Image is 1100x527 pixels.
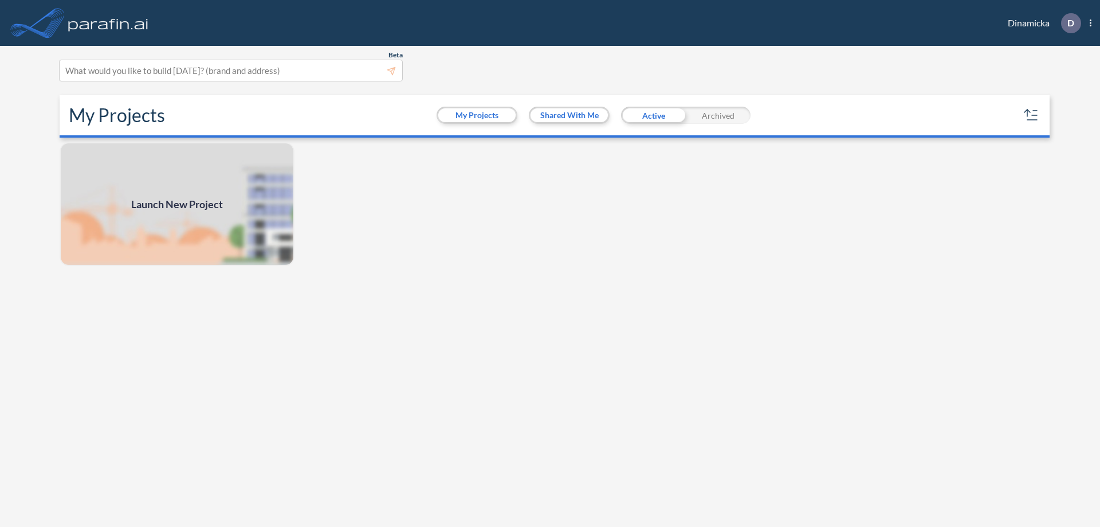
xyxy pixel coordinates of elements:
[66,11,151,34] img: logo
[621,107,686,124] div: Active
[131,197,223,212] span: Launch New Project
[60,142,294,266] img: add
[69,104,165,126] h2: My Projects
[1067,18,1074,28] p: D
[388,50,403,60] span: Beta
[438,108,516,122] button: My Projects
[1022,106,1040,124] button: sort
[60,142,294,266] a: Launch New Project
[991,13,1091,33] div: Dinamicka
[531,108,608,122] button: Shared With Me
[686,107,751,124] div: Archived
